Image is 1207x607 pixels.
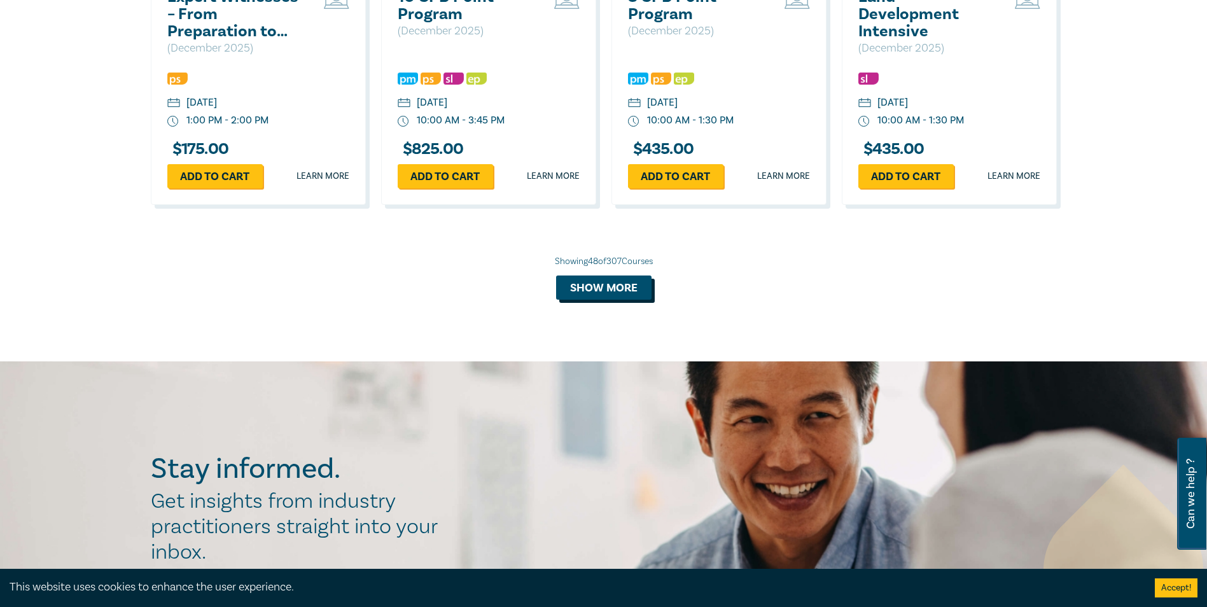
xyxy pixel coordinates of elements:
[858,73,879,85] img: Substantive Law
[151,255,1057,268] div: Showing 48 of 307 Courses
[757,170,810,183] a: Learn more
[1155,578,1197,597] button: Accept cookies
[398,98,410,109] img: calendar
[858,98,871,109] img: calendar
[651,73,671,85] img: Professional Skills
[186,113,269,128] div: 1:00 PM - 2:00 PM
[556,276,652,300] button: Show more
[628,164,723,188] a: Add to cart
[527,170,580,183] a: Learn more
[151,489,451,565] h2: Get insights from industry practitioners straight into your inbox.
[628,141,694,158] h3: $ 435.00
[628,23,765,39] p: ( December 2025 )
[1185,445,1197,542] span: Can we help ?
[877,95,908,110] div: [DATE]
[167,40,304,57] p: ( December 2025 )
[167,73,188,85] img: Professional Skills
[398,116,409,127] img: watch
[167,141,229,158] h3: $ 175.00
[186,95,217,110] div: [DATE]
[398,23,534,39] p: ( December 2025 )
[858,164,954,188] a: Add to cart
[628,116,639,127] img: watch
[398,164,493,188] a: Add to cart
[628,98,641,109] img: calendar
[167,98,180,109] img: calendar
[647,95,678,110] div: [DATE]
[417,113,505,128] div: 10:00 AM - 3:45 PM
[858,40,995,57] p: ( December 2025 )
[297,170,349,183] a: Learn more
[466,73,487,85] img: Ethics & Professional Responsibility
[417,95,447,110] div: [DATE]
[151,452,451,485] h2: Stay informed.
[443,73,464,85] img: Substantive Law
[167,164,263,188] a: Add to cart
[877,113,964,128] div: 10:00 AM - 1:30 PM
[398,141,464,158] h3: $ 825.00
[628,73,648,85] img: Practice Management & Business Skills
[858,141,924,158] h3: $ 435.00
[398,73,418,85] img: Practice Management & Business Skills
[10,579,1136,596] div: This website uses cookies to enhance the user experience.
[858,116,870,127] img: watch
[674,73,694,85] img: Ethics & Professional Responsibility
[987,170,1040,183] a: Learn more
[421,73,441,85] img: Professional Skills
[647,113,734,128] div: 10:00 AM - 1:30 PM
[167,116,179,127] img: watch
